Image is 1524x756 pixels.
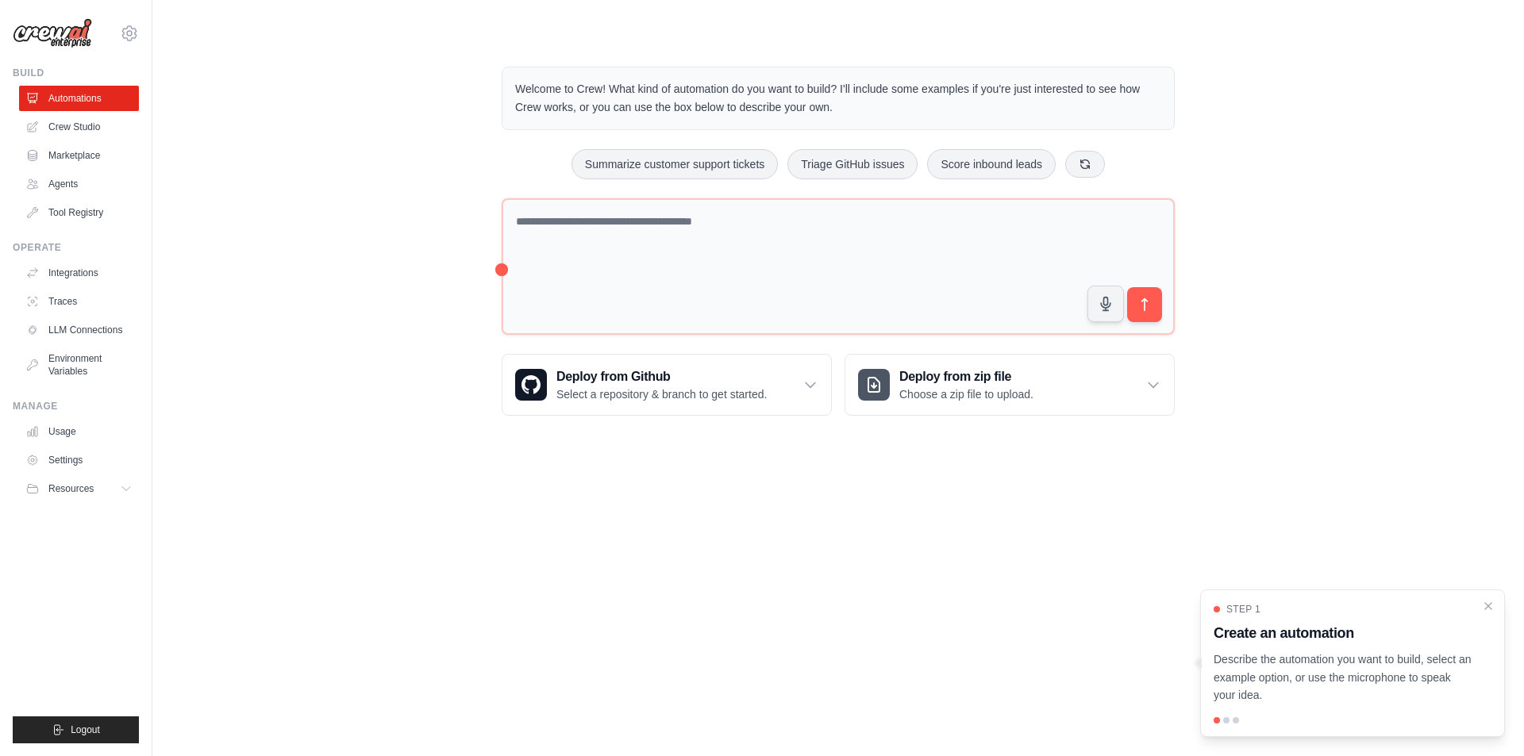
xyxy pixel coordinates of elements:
a: Agents [19,171,139,197]
h3: Deploy from zip file [899,367,1033,386]
span: Logout [71,723,100,736]
a: Integrations [19,260,139,286]
button: Score inbound leads [927,149,1056,179]
a: Usage [19,419,139,444]
img: Logo [13,18,92,48]
a: Settings [19,447,139,473]
button: Summarize customer support tickets [571,149,778,179]
button: Triage GitHub issues [787,149,918,179]
a: Traces [19,289,139,314]
div: Build [13,67,139,79]
a: Marketplace [19,143,139,168]
a: Environment Variables [19,346,139,384]
button: Resources [19,476,139,501]
button: Logout [13,716,139,743]
p: Choose a zip file to upload. [899,386,1033,402]
div: Operate [13,241,139,254]
h3: Deploy from Github [556,367,767,386]
p: Welcome to Crew! What kind of automation do you want to build? I'll include some examples if you'... [515,80,1161,117]
span: Step 1 [1226,603,1260,616]
a: LLM Connections [19,317,139,343]
p: Select a repository & branch to get started. [556,386,767,402]
p: Describe the automation you want to build, select an example option, or use the microphone to spe... [1214,650,1472,704]
div: Manage [13,400,139,413]
span: Resources [48,482,94,495]
h3: Create an automation [1214,622,1472,644]
a: Tool Registry [19,200,139,225]
a: Automations [19,86,139,111]
button: Close walkthrough [1482,600,1495,612]
a: Crew Studio [19,114,139,140]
